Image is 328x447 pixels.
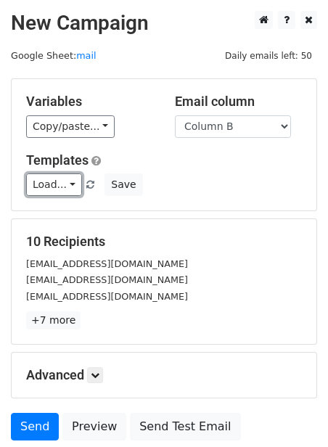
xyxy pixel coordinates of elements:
[26,258,188,269] small: [EMAIL_ADDRESS][DOMAIN_NAME]
[175,94,302,110] h5: Email column
[26,234,302,250] h5: 10 Recipients
[26,115,115,138] a: Copy/paste...
[11,413,59,440] a: Send
[26,311,81,329] a: +7 more
[26,94,153,110] h5: Variables
[220,48,317,64] span: Daily emails left: 50
[130,413,240,440] a: Send Test Email
[62,413,126,440] a: Preview
[26,367,302,383] h5: Advanced
[26,173,82,196] a: Load...
[220,50,317,61] a: Daily emails left: 50
[104,173,142,196] button: Save
[11,11,317,36] h2: New Campaign
[26,291,188,302] small: [EMAIL_ADDRESS][DOMAIN_NAME]
[255,377,328,447] iframe: Chat Widget
[26,152,89,168] a: Templates
[26,274,188,285] small: [EMAIL_ADDRESS][DOMAIN_NAME]
[76,50,96,61] a: mail
[11,50,97,61] small: Google Sheet:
